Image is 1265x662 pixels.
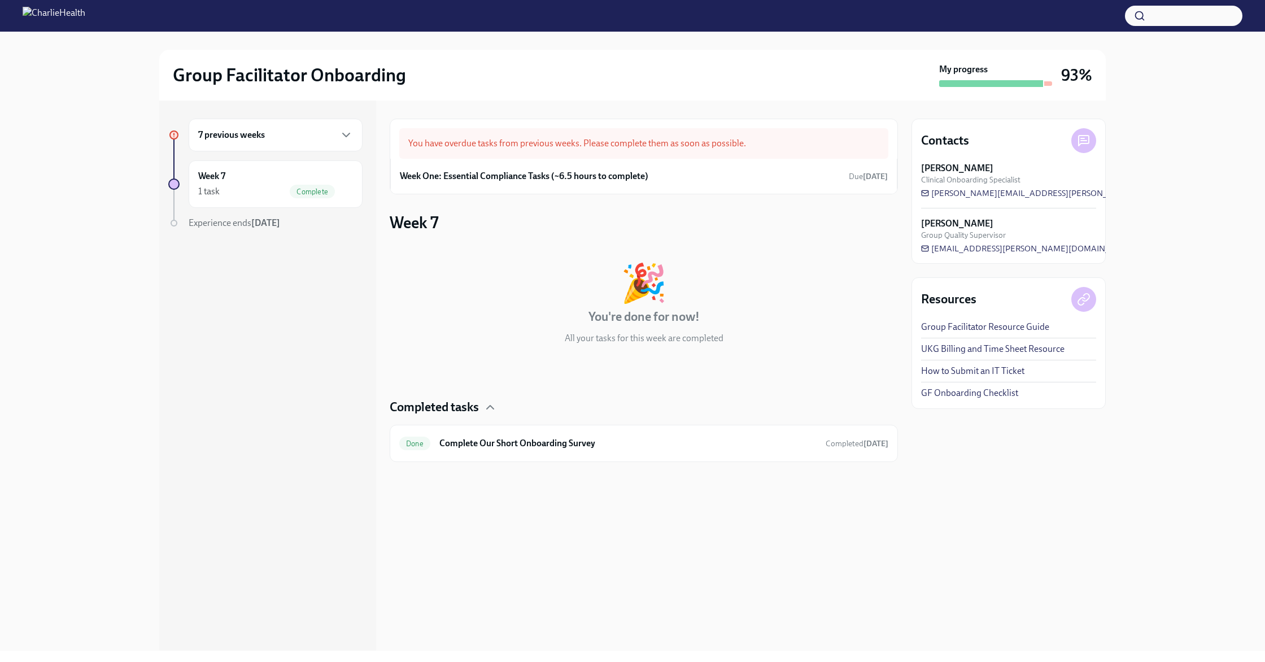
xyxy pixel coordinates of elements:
[863,172,888,181] strong: [DATE]
[390,399,898,416] div: Completed tasks
[921,188,1203,199] a: [PERSON_NAME][EMAIL_ADDRESS][PERSON_NAME][DOMAIN_NAME]
[290,188,335,196] span: Complete
[23,7,85,25] img: CharlieHealth
[921,365,1024,377] a: How to Submit an IT Ticket
[198,185,220,198] div: 1 task
[390,399,479,416] h4: Completed tasks
[921,243,1137,254] a: [EMAIL_ADDRESS][PERSON_NAME][DOMAIN_NAME]
[921,387,1018,399] a: GF Onboarding Checklist
[439,437,817,450] h6: Complete Our Short Onboarding Survey
[921,217,993,230] strong: [PERSON_NAME]
[921,230,1006,241] span: Group Quality Supervisor
[921,162,993,175] strong: [PERSON_NAME]
[390,212,439,233] h3: Week 7
[921,132,969,149] h4: Contacts
[826,438,888,449] span: August 14th, 2025 10:05
[168,160,363,208] a: Week 71 taskComplete
[189,217,280,228] span: Experience ends
[399,128,888,159] div: You have overdue tasks from previous weeks. Please complete them as soon as possible.
[921,321,1049,333] a: Group Facilitator Resource Guide
[588,308,700,325] h4: You're done for now!
[921,343,1065,355] a: UKG Billing and Time Sheet Resource
[251,217,280,228] strong: [DATE]
[849,171,888,182] span: July 28th, 2025 09:00
[399,434,888,452] a: DoneComplete Our Short Onboarding SurveyCompleted[DATE]
[399,439,430,448] span: Done
[826,439,888,448] span: Completed
[565,332,723,345] p: All your tasks for this week are completed
[198,129,265,141] h6: 7 previous weeks
[939,63,988,76] strong: My progress
[1061,65,1092,85] h3: 93%
[400,168,888,185] a: Week One: Essential Compliance Tasks (~6.5 hours to complete)Due[DATE]
[173,64,406,86] h2: Group Facilitator Onboarding
[863,439,888,448] strong: [DATE]
[921,175,1020,185] span: Clinical Onboarding Specialist
[189,119,363,151] div: 7 previous weeks
[621,264,667,302] div: 🎉
[849,172,888,181] span: Due
[921,291,976,308] h4: Resources
[400,170,648,182] h6: Week One: Essential Compliance Tasks (~6.5 hours to complete)
[198,170,225,182] h6: Week 7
